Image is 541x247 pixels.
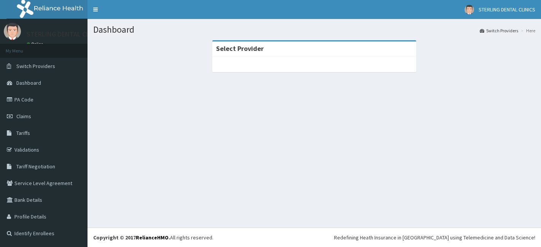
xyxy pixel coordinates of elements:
[4,23,21,40] img: User Image
[479,6,535,13] span: STERLING DENTAL CLINICS
[136,234,169,241] a: RelianceHMO
[216,44,264,53] strong: Select Provider
[334,234,535,241] div: Redefining Heath Insurance in [GEOGRAPHIC_DATA] using Telemedicine and Data Science!
[480,27,518,34] a: Switch Providers
[16,63,55,70] span: Switch Providers
[519,27,535,34] li: Here
[27,31,105,38] p: STERLING DENTAL CLINICS
[465,5,474,14] img: User Image
[27,41,45,47] a: Online
[88,228,541,247] footer: All rights reserved.
[16,163,55,170] span: Tariff Negotiation
[16,79,41,86] span: Dashboard
[93,234,170,241] strong: Copyright © 2017 .
[16,113,31,120] span: Claims
[16,130,30,136] span: Tariffs
[93,25,535,35] h1: Dashboard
